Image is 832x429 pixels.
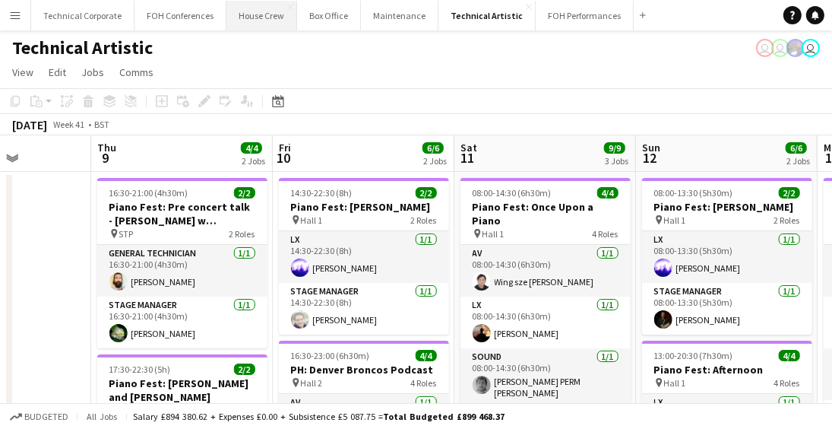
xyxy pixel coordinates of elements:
span: Week 41 [50,119,88,130]
app-job-card: 08:00-14:30 (6h30m)4/4Piano Fest: Once Upon a Piano Hall 14 RolesAV1/108:00-14:30 (6h30m)Wing sze... [460,178,631,403]
button: Budgeted [8,408,71,425]
a: Comms [113,62,160,82]
span: Sun [642,141,660,154]
app-card-role: Stage Manager1/108:00-13:30 (5h30m)[PERSON_NAME] [642,283,812,335]
app-card-role: LX1/108:00-13:30 (5h30m)[PERSON_NAME] [642,231,812,283]
a: View [6,62,40,82]
span: Budgeted [24,412,68,422]
span: 2/2 [416,187,437,199]
span: 4/4 [597,187,618,199]
span: 4/4 [241,142,262,154]
app-user-avatar: Abby Hubbard [771,39,789,57]
div: 2 Jobs [786,155,810,167]
span: 2 Roles [774,214,800,226]
span: 2/2 [779,187,800,199]
app-card-role: Stage Manager1/116:30-21:00 (4h30m)[PERSON_NAME] [97,297,267,348]
app-card-role: Stage Manager1/114:30-22:30 (8h)[PERSON_NAME] [279,283,449,335]
span: 12 [640,149,660,167]
span: 4 Roles [774,377,800,389]
span: 16:30-21:00 (4h30m) [109,187,188,199]
span: 9/9 [604,142,625,154]
button: House Crew [226,1,297,30]
span: Sat [460,141,477,154]
span: 2/2 [234,364,255,375]
app-user-avatar: Nathan PERM Birdsall [802,39,820,57]
button: FOH Conferences [134,1,226,30]
span: 6/6 [786,142,807,154]
app-card-role: General Technician1/116:30-21:00 (4h30m)[PERSON_NAME] [97,245,267,297]
span: 9 [95,149,116,167]
span: 2 Roles [411,214,437,226]
h3: PH: Denver Broncos Podcast [279,363,449,377]
span: 2/2 [234,187,255,199]
span: 08:00-13:30 (5h30m) [654,187,733,199]
button: FOH Performances [536,1,634,30]
div: [DATE] [12,117,47,132]
div: Salary £894 380.62 + Expenses £0.00 + Subsistence £5 087.75 = [133,411,505,422]
button: Technical Corporate [31,1,134,30]
h1: Technical Artistic [12,37,153,59]
span: 16:30-23:00 (6h30m) [291,350,370,361]
span: 11 [458,149,477,167]
a: Edit [43,62,72,82]
span: 6/6 [422,142,444,154]
app-job-card: 14:30-22:30 (8h)2/2Piano Fest: [PERSON_NAME] Hall 12 RolesLX1/114:30-22:30 (8h)[PERSON_NAME]Stage... [279,178,449,335]
span: STP [119,228,134,240]
span: Fri [279,141,291,154]
app-user-avatar: Zubair PERM Dhalla [786,39,805,57]
span: 14:30-22:30 (8h) [291,187,353,199]
div: 2 Jobs [242,155,265,167]
span: 2 Roles [229,228,255,240]
span: View [12,65,33,79]
div: 3 Jobs [605,155,628,167]
app-card-role: LX1/114:30-22:30 (8h)[PERSON_NAME] [279,231,449,283]
h3: Piano Fest: Pre concert talk - [PERSON_NAME] w [PERSON_NAME] and [PERSON_NAME] [97,200,267,227]
h3: Piano Fest: [PERSON_NAME] [642,200,812,214]
button: Maintenance [361,1,438,30]
span: Total Budgeted £899 468.37 [383,411,505,422]
span: 17:30-22:30 (5h) [109,364,171,375]
span: Hall 1 [664,214,686,226]
h3: Piano Fest: Once Upon a Piano [460,200,631,227]
app-job-card: 08:00-13:30 (5h30m)2/2Piano Fest: [PERSON_NAME] Hall 12 RolesLX1/108:00-13:30 (5h30m)[PERSON_NAME... [642,178,812,335]
span: 08:00-14:30 (6h30m) [473,187,552,199]
app-user-avatar: Sally PERM Pochciol [756,39,774,57]
span: Comms [119,65,153,79]
h3: Piano Fest: Afternoon [642,363,812,377]
a: Jobs [75,62,110,82]
span: 13:00-20:30 (7h30m) [654,350,733,361]
span: 4/4 [416,350,437,361]
app-job-card: 16:30-21:00 (4h30m)2/2Piano Fest: Pre concert talk - [PERSON_NAME] w [PERSON_NAME] and [PERSON_NA... [97,178,267,348]
span: Hall 1 [301,214,323,226]
button: Box Office [297,1,361,30]
div: BST [94,119,109,130]
span: 10 [277,149,291,167]
span: Thu [97,141,116,154]
app-card-role: LX1/108:00-14:30 (6h30m)[PERSON_NAME] [460,297,631,348]
app-card-role: Sound1/108:00-14:30 (6h30m)[PERSON_NAME] PERM [PERSON_NAME] [460,348,631,405]
span: 4/4 [779,350,800,361]
span: Jobs [81,65,104,79]
span: Hall 2 [301,377,323,389]
span: All jobs [84,411,120,422]
button: Technical Artistic [438,1,536,30]
app-card-role: AV1/108:00-14:30 (6h30m)Wing sze [PERSON_NAME] [460,245,631,297]
div: 2 Jobs [423,155,447,167]
span: Hall 1 [664,377,686,389]
span: Edit [49,65,66,79]
h3: Piano Fest: [PERSON_NAME] and [PERSON_NAME] [97,377,267,404]
span: Hall 1 [482,228,505,240]
span: 4 Roles [593,228,618,240]
span: 4 Roles [411,377,437,389]
h3: Piano Fest: [PERSON_NAME] [279,200,449,214]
